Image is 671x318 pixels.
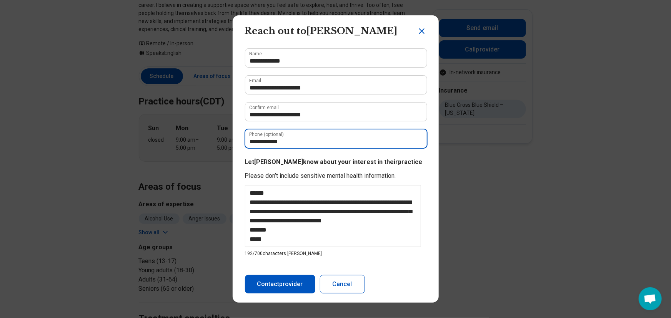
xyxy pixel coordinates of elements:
[250,105,279,110] label: Confirm email
[250,78,261,83] label: Email
[250,51,262,56] label: Name
[245,250,426,257] p: 192/ 700 characters [PERSON_NAME]
[320,275,365,293] button: Cancel
[417,26,426,36] button: Close dialog
[250,132,284,137] label: Phone (optional)
[245,157,426,167] p: Let [PERSON_NAME] know about your interest in their practice
[245,275,315,293] button: Contactprovider
[245,171,426,181] p: Please don’t include sensitive mental health information.
[245,25,398,36] span: Reach out to [PERSON_NAME]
